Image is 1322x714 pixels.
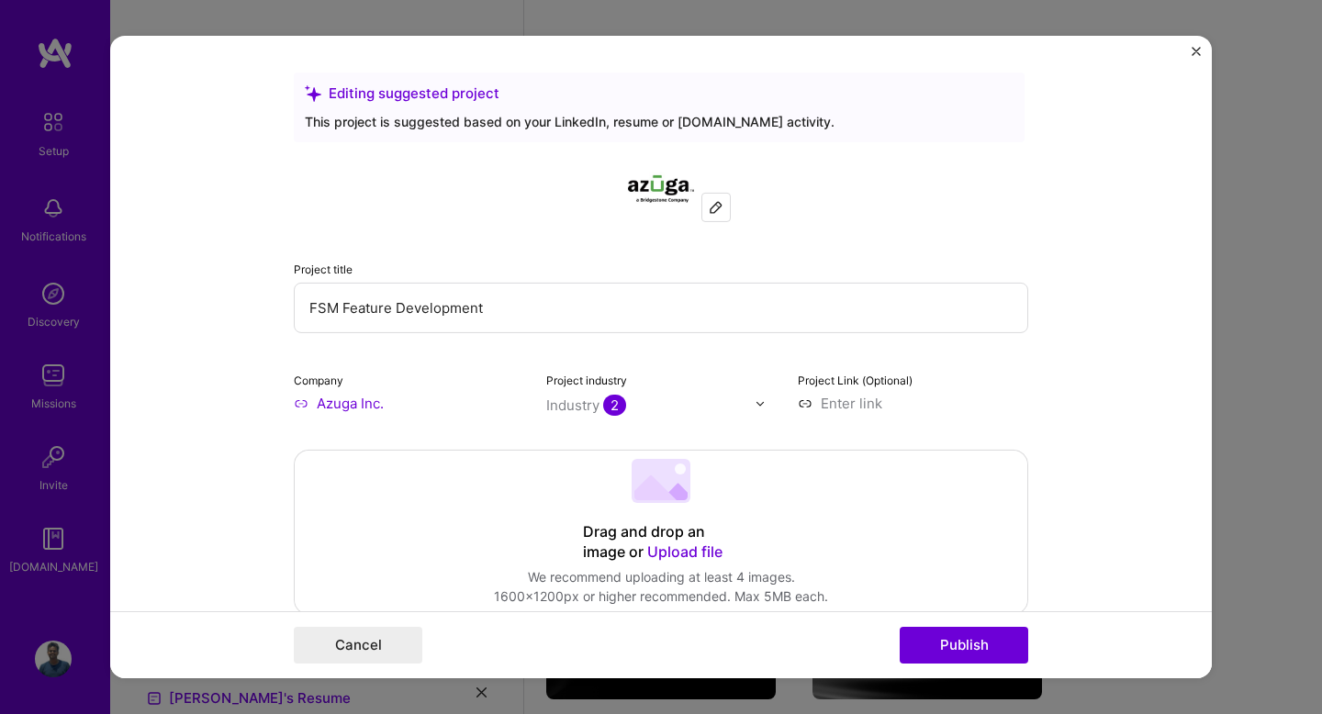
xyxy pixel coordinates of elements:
[798,394,1028,413] input: Enter link
[900,627,1028,664] button: Publish
[294,374,343,387] label: Company
[305,84,321,101] i: icon SuggestedTeams
[494,586,828,606] div: 1600x1200px or higher recommended. Max 5MB each.
[294,262,353,276] label: Project title
[294,450,1028,615] div: Drag and drop an image or Upload fileWe recommend uploading at least 4 images.1600x1200px or high...
[647,542,723,561] span: Upload file
[628,156,694,222] img: Company logo
[709,200,723,215] img: Edit
[702,194,730,221] div: Edit
[546,396,626,415] div: Industry
[305,84,1014,103] div: Editing suggested project
[494,567,828,586] div: We recommend uploading at least 4 images.
[305,112,1014,131] div: This project is suggested based on your LinkedIn, resume or [DOMAIN_NAME] activity.
[583,522,739,563] div: Drag and drop an image or
[294,394,524,413] input: Enter name or website
[1192,47,1201,66] button: Close
[294,283,1028,333] input: Enter the name of the project
[755,397,766,408] img: drop icon
[546,374,627,387] label: Project industry
[798,374,913,387] label: Project Link (Optional)
[294,627,422,664] button: Cancel
[603,395,626,416] span: 2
